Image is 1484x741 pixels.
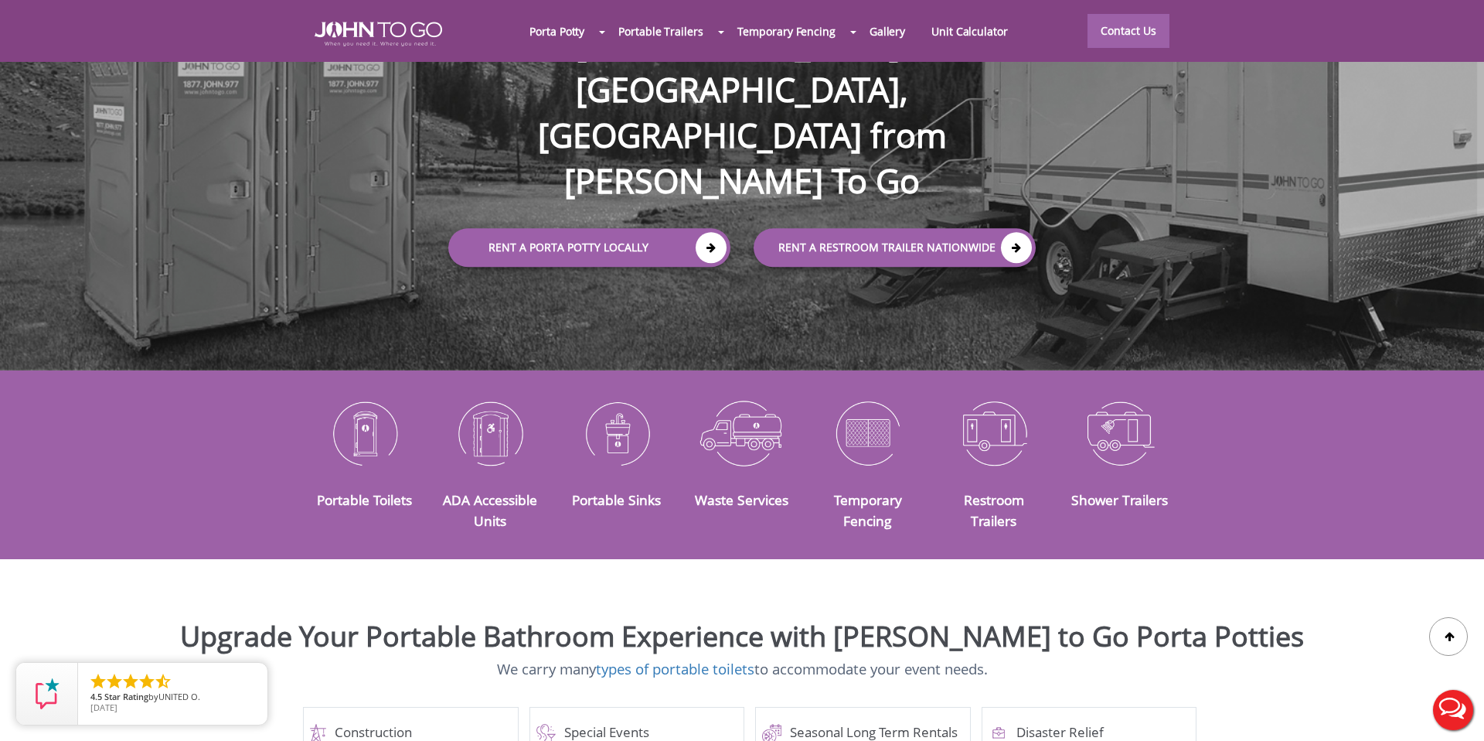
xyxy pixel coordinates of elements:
[158,691,200,702] span: UNITED O.
[138,672,156,691] li: 
[942,393,1045,473] img: Restroom-Trailers-icon_N.png
[1071,490,1168,509] a: Shower Trailers
[605,15,716,48] a: Portable Trailers
[695,490,788,509] a: Waste Services
[313,393,416,473] img: Portable-Toilets-icon_N.png
[754,228,1036,267] a: rent a RESTROOM TRAILER Nationwide
[1087,14,1169,48] a: Contact Us
[565,393,668,473] img: Portable-Sinks-icon_N.png
[90,691,102,702] span: 4.5
[516,15,597,48] a: Porta Potty
[104,691,148,702] span: Star Rating
[315,22,442,46] img: JOHN to go
[121,672,140,691] li: 
[12,621,1472,652] h2: Upgrade Your Portable Bathroom Experience with [PERSON_NAME] to Go Porta Potties
[443,490,537,529] a: ADA Accessible Units
[90,702,117,713] span: [DATE]
[317,490,412,509] a: Portable Toilets
[12,659,1472,680] p: We carry many to accommodate your event needs.
[724,15,849,48] a: Temporary Fencing
[448,228,730,267] a: Rent a Porta Potty Locally
[154,672,172,691] li: 
[1068,393,1171,473] img: Shower-Trailers-icon_N.png
[90,692,255,703] span: by
[89,672,107,691] li: 
[572,490,661,509] a: Portable Sinks
[918,15,1021,48] a: Unit Calculator
[856,15,918,48] a: Gallery
[105,672,124,691] li: 
[1422,679,1484,741] button: Live Chat
[439,393,542,473] img: ADA-Accessible-Units-icon_N.png
[32,678,63,709] img: Review Rating
[964,490,1024,529] a: Restroom Trailers
[596,659,754,678] a: types of portable toilets
[691,393,794,473] img: Waste-Services-icon_N.png
[834,490,902,529] a: Temporary Fencing
[816,393,919,473] img: Temporary-Fencing-cion_N.png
